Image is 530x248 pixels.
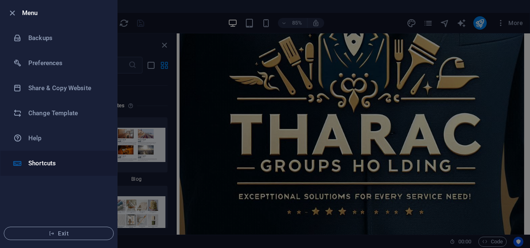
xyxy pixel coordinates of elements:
h6: Share & Copy Website [28,83,105,93]
h6: Backups [28,33,105,43]
h6: Preferences [28,58,105,68]
span: Exit [11,230,107,237]
h6: Menu [22,8,110,18]
h6: Shortcuts [28,158,105,168]
button: Exit [4,227,114,240]
h6: Help [28,133,105,143]
a: Help [0,126,117,151]
h6: Change Template [28,108,105,118]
